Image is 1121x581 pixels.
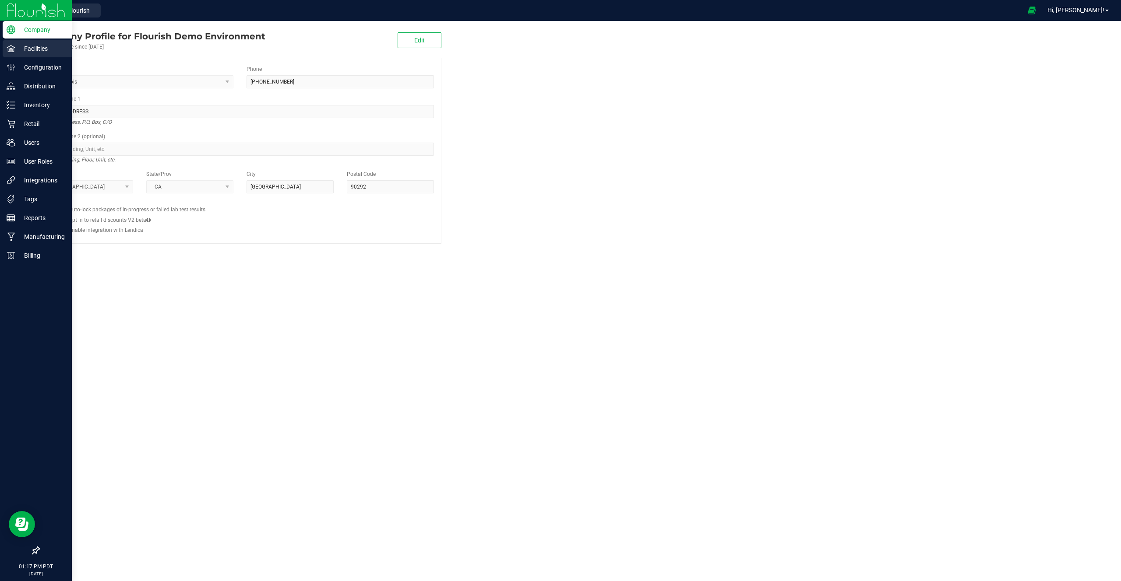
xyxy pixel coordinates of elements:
[46,200,434,206] h2: Configs
[4,563,68,570] p: 01:17 PM PDT
[39,30,265,43] div: Flourish Demo Environment
[15,231,68,242] p: Manufacturing
[15,62,68,73] p: Configuration
[1047,7,1104,14] span: Hi, [PERSON_NAME]!
[247,65,262,73] label: Phone
[46,143,434,156] input: Suite, Building, Unit, etc.
[7,25,15,34] inline-svg: Company
[7,101,15,109] inline-svg: Inventory
[4,570,68,577] p: [DATE]
[69,226,143,234] label: Enable integration with Lendica
[15,24,68,35] p: Company
[7,63,15,72] inline-svg: Configuration
[46,133,105,140] label: Address Line 2 (optional)
[15,43,68,54] p: Facilities
[7,232,15,241] inline-svg: Manufacturing
[15,175,68,185] p: Integrations
[15,137,68,148] p: Users
[39,43,265,51] div: Account active since [DATE]
[7,195,15,203] inline-svg: Tags
[7,176,15,185] inline-svg: Integrations
[9,511,35,537] iframe: Resource center
[69,206,205,213] label: Auto-lock packages of in-progress or failed lab test results
[398,32,441,48] button: Edit
[347,180,434,193] input: Postal Code
[46,154,116,165] i: Suite, Building, Floor, Unit, etc.
[7,44,15,53] inline-svg: Facilities
[247,180,334,193] input: City
[7,82,15,91] inline-svg: Distribution
[7,157,15,166] inline-svg: User Roles
[7,119,15,128] inline-svg: Retail
[69,216,151,224] label: Opt in to retail discounts V2 beta
[414,37,425,44] span: Edit
[1022,2,1042,19] span: Open Ecommerce Menu
[347,170,376,178] label: Postal Code
[7,251,15,260] inline-svg: Billing
[15,81,68,91] p: Distribution
[247,75,434,88] input: (123) 456-7890
[15,100,68,110] p: Inventory
[15,156,68,167] p: User Roles
[46,105,434,118] input: Address
[247,170,256,178] label: City
[7,138,15,147] inline-svg: Users
[15,250,68,261] p: Billing
[15,213,68,223] p: Reports
[146,170,172,178] label: State/Prov
[15,194,68,204] p: Tags
[46,117,112,127] i: Street address, P.O. Box, C/O
[15,119,68,129] p: Retail
[7,213,15,222] inline-svg: Reports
